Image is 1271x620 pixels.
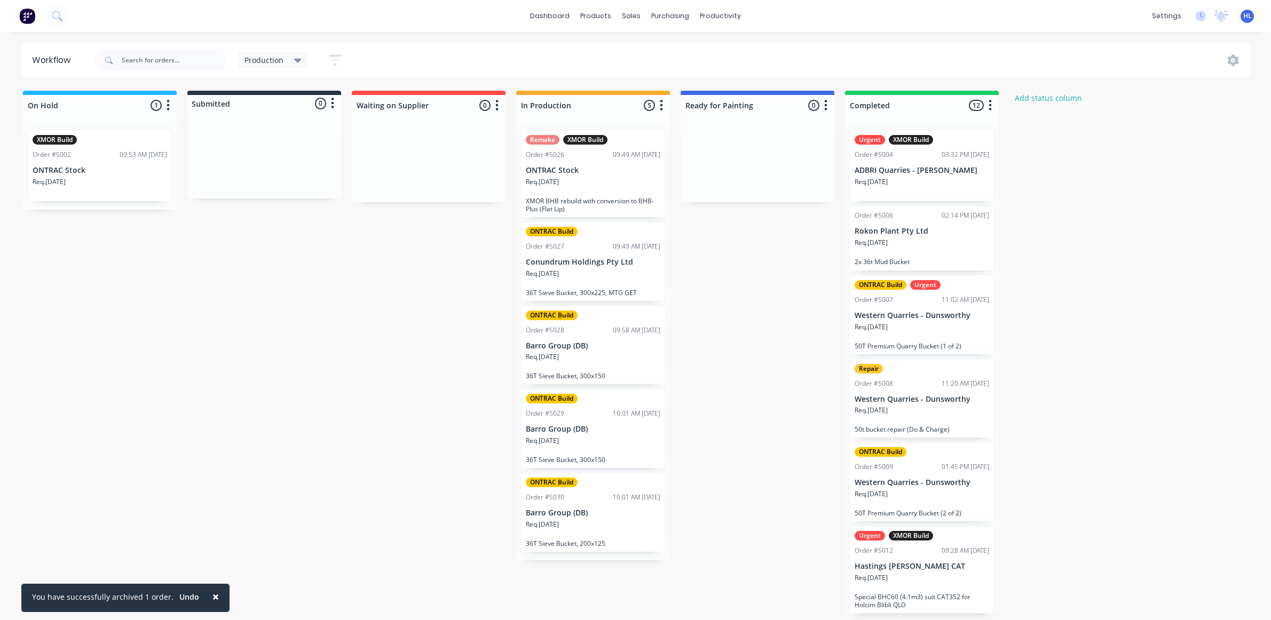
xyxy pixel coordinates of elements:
[855,425,989,433] p: 50t bucket repair (Do & Charge)
[613,409,660,418] div: 10:01 AM [DATE]
[855,150,893,160] div: Order #5004
[855,546,893,555] div: Order #5012
[613,150,660,160] div: 09:49 AM [DATE]
[942,379,989,388] div: 11:20 AM [DATE]
[855,280,906,290] div: ONTRAC Build
[855,447,906,457] div: ONTRAC Build
[120,150,167,160] div: 09:53 AM [DATE]
[855,562,989,571] p: Hastings [PERSON_NAME] CAT
[855,295,893,305] div: Order #5007
[526,425,660,434] p: Barro Group (DB)
[33,135,77,145] div: XMOR Build
[32,54,76,67] div: Workflow
[575,8,617,24] div: products
[522,222,665,301] div: ONTRAC BuildOrder #502709:49 AM [DATE]Conundrum Holdings Pty LtdReq.[DATE]36T Sieve Bucket, 300x2...
[526,508,660,518] p: Barro Group (DB)
[33,150,71,160] div: Order #5002
[1147,8,1187,24] div: settings
[526,539,660,547] p: 36T Sieve Bucket, 200x125
[526,150,564,160] div: Order #5026
[855,342,989,350] p: 50T Premium Quarry Bucket (1 of 2)
[855,406,888,415] p: Req. [DATE]
[855,322,888,332] p: Req. [DATE]
[526,311,578,320] div: ONTRAC Build
[522,390,665,468] div: ONTRAC BuildOrder #502910:01 AM [DATE]Barro Group (DB)Req.[DATE]36T Sieve Bucket, 300x150
[855,395,989,404] p: Western Quarries - Dunsworthy
[942,546,989,555] div: 09:28 AM [DATE]
[526,520,559,529] p: Req. [DATE]
[526,166,660,175] p: ONTRAC Stock
[855,379,893,388] div: Order #5008
[28,131,171,201] div: XMOR BuildOrder #500209:53 AM [DATE]ONTRAC StockReq.[DATE]
[613,492,660,502] div: 10:01 AM [DATE]
[522,306,665,385] div: ONTRAC BuildOrder #502809:58 AM [DATE]Barro Group (DB)Req.[DATE]36T Sieve Bucket, 300x150
[563,135,607,145] div: XMOR Build
[526,269,559,279] p: Req. [DATE]
[855,531,885,540] div: Urgent
[855,227,989,236] p: Rokon Plant Pty Ltd
[617,8,646,24] div: sales
[526,436,559,446] p: Req. [DATE]
[526,242,564,251] div: Order #5027
[855,166,989,175] p: ADBRI Quarries - [PERSON_NAME]
[855,489,888,499] p: Req. [DATE]
[889,531,933,540] div: XMOR Build
[855,311,989,320] p: Western Quarries - Dunsworthy
[855,364,883,373] div: Repair
[526,341,660,351] p: Barro Group (DB)
[526,197,660,213] p: XMOR BHB rebuild with conversion to BHB-Plus (Flat Lip)
[526,352,559,362] p: Req. [DATE]
[855,478,989,487] p: Western Quarries - Dunsworthy
[942,150,989,160] div: 03:32 PM [DATE]
[855,258,989,266] p: 2x 36t Mud Bucket
[855,177,888,187] p: Req. [DATE]
[889,135,933,145] div: XMOR Build
[855,462,893,472] div: Order #5009
[646,8,694,24] div: purchasing
[850,131,993,201] div: UrgentXMOR BuildOrder #500403:32 PM [DATE]ADBRI Quarries - [PERSON_NAME]Req.[DATE]
[173,589,205,605] button: Undo
[694,8,746,24] div: productivity
[850,206,993,271] div: Order #500602:14 PM [DATE]Rokon Plant Pty LtdReq.[DATE]2x 36t Mud Bucket
[526,227,578,236] div: ONTRAC Build
[122,50,227,71] input: Search for orders...
[33,177,66,187] p: Req. [DATE]
[526,456,660,464] p: 36T Sieve Bucket, 300x150
[526,258,660,267] p: Conundrum Holdings Pty Ltd
[212,589,219,604] span: ×
[33,166,167,175] p: ONTRAC Stock
[526,135,559,145] div: Remake
[526,478,578,487] div: ONTRAC Build
[522,131,665,217] div: RemakeXMOR BuildOrder #502609:49 AM [DATE]ONTRAC StockReq.[DATE]XMOR BHB rebuild with conversion ...
[855,509,989,517] p: 50T Premium Quarry Bucket (2 of 2)
[526,394,578,403] div: ONTRAC Build
[855,211,893,220] div: Order #5006
[855,573,888,583] p: Req. [DATE]
[613,325,660,335] div: 09:58 AM [DATE]
[526,409,564,418] div: Order #5029
[526,325,564,335] div: Order #5028
[855,135,885,145] div: Urgent
[855,238,888,248] p: Req. [DATE]
[526,177,559,187] p: Req. [DATE]
[32,591,173,602] div: You have successfully archived 1 order.
[525,8,575,24] a: dashboard
[942,462,989,472] div: 01:45 PM [DATE]
[1009,91,1088,105] button: Add status column
[850,443,993,521] div: ONTRAC BuildOrder #500901:45 PM [DATE]Western Quarries - DunsworthyReq.[DATE]50T Premium Quarry B...
[910,280,941,290] div: Urgent
[850,527,993,613] div: UrgentXMOR BuildOrder #501209:28 AM [DATE]Hastings [PERSON_NAME] CATReq.[DATE]Special BHC60 (4.1m...
[522,473,665,552] div: ONTRAC BuildOrder #503010:01 AM [DATE]Barro Group (DB)Req.[DATE]36T Sieve Bucket, 200x125
[855,593,989,609] p: Special BHC60 (4.1m3) suit CAT352 for Holcim Blibli QLD
[942,295,989,305] div: 11:02 AM [DATE]
[202,584,230,609] button: Close
[942,211,989,220] div: 02:14 PM [DATE]
[850,360,993,438] div: RepairOrder #500811:20 AM [DATE]Western Quarries - DunsworthyReq.[DATE]50t bucket repair (Do & Ch...
[526,492,564,502] div: Order #5030
[613,242,660,251] div: 09:49 AM [DATE]
[850,276,993,354] div: ONTRAC BuildUrgentOrder #500711:02 AM [DATE]Western Quarries - DunsworthyReq.[DATE]50T Premium Qu...
[526,289,660,297] p: 36T Sieve Bucket, 300x225, MTG GET
[526,372,660,380] p: 36T Sieve Bucket, 300x150
[1243,11,1252,21] span: HL
[19,8,35,24] img: Factory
